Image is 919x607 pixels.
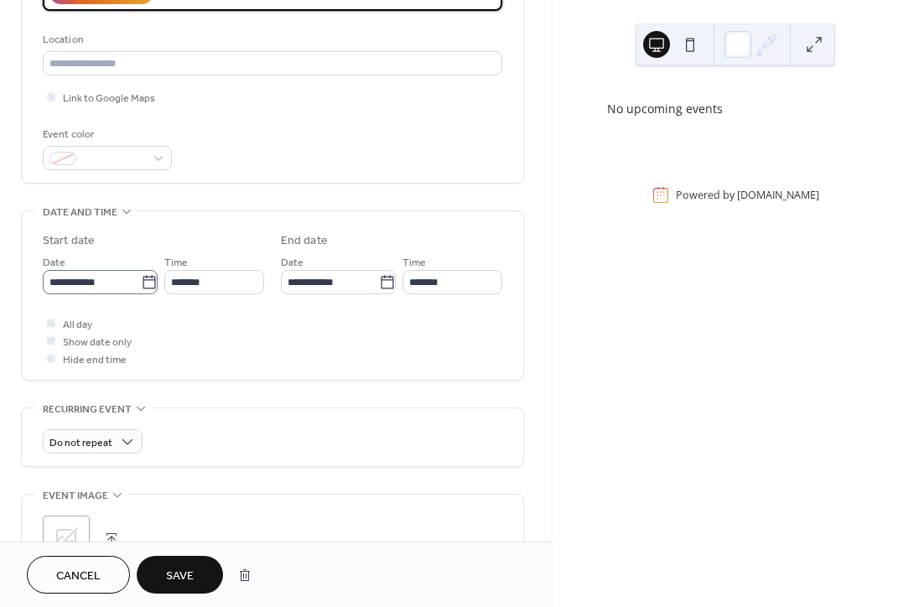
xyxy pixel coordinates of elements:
div: No upcoming events [607,100,864,117]
span: Date [281,254,304,272]
div: ; [43,516,90,563]
span: Time [402,254,426,272]
span: Time [164,254,188,272]
span: Link to Google Maps [63,90,155,107]
span: Event image [43,487,108,505]
span: Date and time [43,204,117,221]
div: Powered by [676,188,819,202]
span: All day [63,316,92,334]
span: Do not repeat [49,433,112,453]
a: [DOMAIN_NAME] [737,188,819,202]
span: Recurring event [43,401,132,418]
span: Date [43,254,65,272]
div: Location [43,31,499,49]
span: Save [166,568,194,585]
span: Hide end time [63,351,127,369]
button: Cancel [27,556,130,594]
div: Start date [43,232,95,250]
button: Save [137,556,223,594]
span: Show date only [63,334,132,351]
div: End date [281,232,328,250]
span: Cancel [56,568,101,585]
div: Event color [43,126,169,143]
